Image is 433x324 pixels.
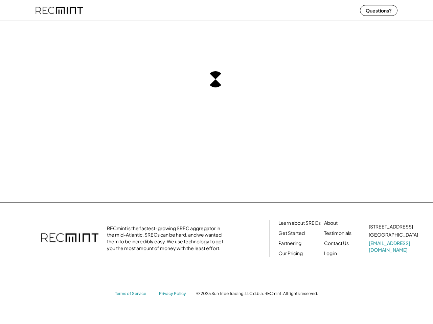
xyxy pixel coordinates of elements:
[36,1,83,19] img: recmint-logotype%403x%20%281%29.jpeg
[324,250,337,257] a: Log in
[278,240,301,247] a: Partnering
[360,5,397,16] button: Questions?
[196,291,318,296] div: © 2025 Sun Tribe Trading, LLC d.b.a. RECmint. All rights reserved.
[324,230,351,237] a: Testimonials
[324,220,338,226] a: About
[278,230,305,237] a: Get Started
[159,291,189,297] a: Privacy Policy
[107,225,227,251] div: RECmint is the fastest-growing SREC aggregator in the mid-Atlantic. SRECs can be hard, and we wan...
[278,220,321,226] a: Learn about SRECs
[115,291,152,297] a: Terms of Service
[369,223,413,230] div: [STREET_ADDRESS]
[41,226,98,250] img: recmint-logotype%403x.png
[369,232,418,238] div: [GEOGRAPHIC_DATA]
[324,240,349,247] a: Contact Us
[369,240,419,253] a: [EMAIL_ADDRESS][DOMAIN_NAME]
[278,250,303,257] a: Our Pricing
